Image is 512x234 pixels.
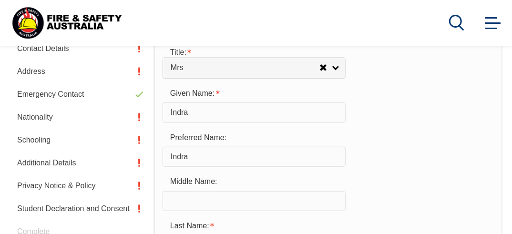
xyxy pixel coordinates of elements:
a: Contact Details [10,37,149,60]
a: Additional Details [10,152,149,174]
div: Preferred Name: [163,129,315,147]
a: Address [10,60,149,83]
a: Nationality [10,106,149,129]
div: Given Name is required. [163,84,315,102]
div: Title is required. [163,42,315,61]
span: Mrs [171,63,319,73]
span: Title: [170,48,186,56]
a: Privacy Notice & Policy [10,174,149,197]
a: Schooling [10,129,149,152]
a: Emergency Contact [10,83,149,106]
a: Student Declaration and Consent [10,197,149,220]
div: Middle Name: [163,173,315,191]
